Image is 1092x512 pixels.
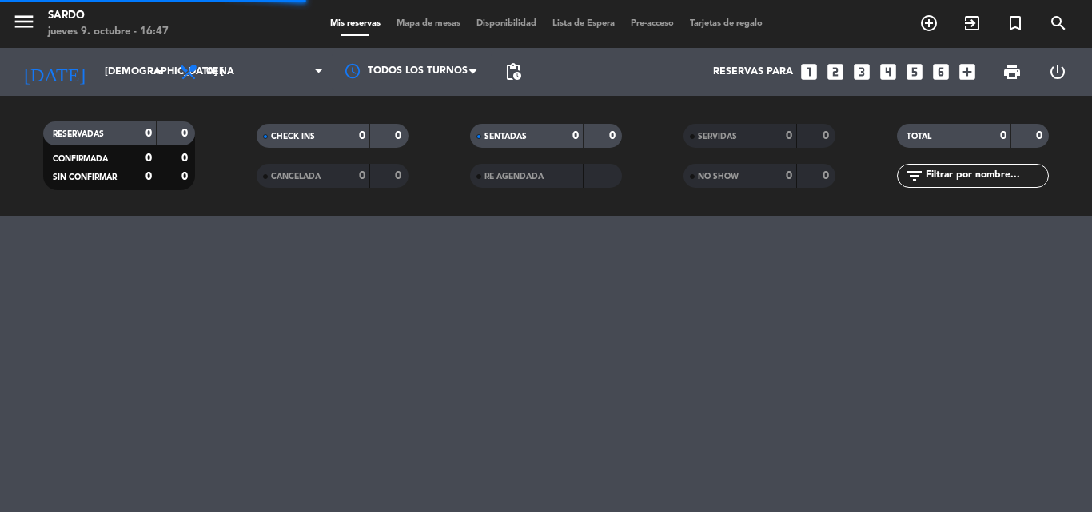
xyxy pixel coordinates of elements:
span: Reservas para [713,66,793,77]
span: SIN CONFIRMAR [53,173,117,181]
i: turned_in_not [1006,14,1025,33]
span: SERVIDAS [698,133,737,141]
span: TOTAL [907,133,931,141]
strong: 0 [1000,130,1006,141]
strong: 0 [786,170,792,181]
strong: 0 [609,130,619,141]
div: Sardo [48,8,169,24]
span: RESERVADAS [53,130,104,138]
strong: 0 [359,130,365,141]
strong: 0 [823,130,832,141]
i: looks_5 [904,62,925,82]
input: Filtrar por nombre... [924,167,1048,185]
span: RE AGENDADA [484,173,544,181]
strong: 0 [823,170,832,181]
strong: 0 [786,130,792,141]
span: pending_actions [504,62,523,81]
button: menu [12,10,36,39]
strong: 0 [145,128,152,139]
i: looks_3 [851,62,872,82]
i: power_settings_new [1048,62,1067,81]
i: looks_two [825,62,846,82]
i: looks_6 [931,62,951,82]
span: CANCELADA [271,173,321,181]
span: Lista de Espera [544,19,623,28]
strong: 0 [395,130,405,141]
i: looks_one [799,62,819,82]
i: add_box [957,62,978,82]
span: NO SHOW [698,173,739,181]
strong: 0 [359,170,365,181]
span: Disponibilidad [468,19,544,28]
div: jueves 9. octubre - 16:47 [48,24,169,40]
span: CHECK INS [271,133,315,141]
span: Mapa de mesas [389,19,468,28]
i: [DATE] [12,54,97,89]
i: menu [12,10,36,34]
i: add_circle_outline [919,14,939,33]
i: search [1049,14,1068,33]
span: SENTADAS [484,133,527,141]
span: Pre-acceso [623,19,682,28]
i: exit_to_app [962,14,982,33]
span: Tarjetas de regalo [682,19,771,28]
div: LOG OUT [1034,48,1080,96]
strong: 0 [181,153,191,164]
span: Mis reservas [322,19,389,28]
span: CONFIRMADA [53,155,108,163]
strong: 0 [145,171,152,182]
strong: 0 [181,171,191,182]
span: print [1002,62,1022,81]
i: arrow_drop_down [149,62,168,81]
strong: 0 [395,170,405,181]
span: Cena [206,66,234,77]
strong: 0 [1036,130,1046,141]
strong: 0 [145,153,152,164]
strong: 0 [572,130,579,141]
i: filter_list [905,166,924,185]
i: looks_4 [878,62,899,82]
strong: 0 [181,128,191,139]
